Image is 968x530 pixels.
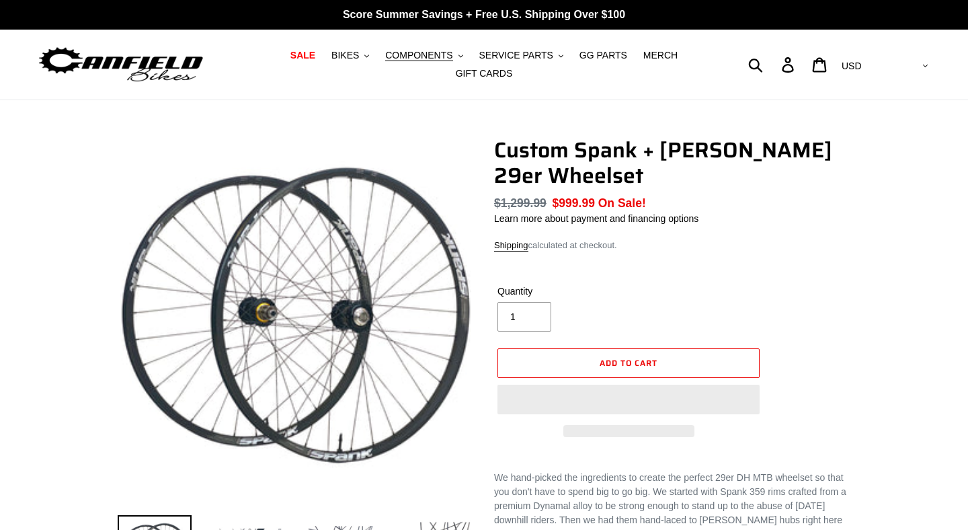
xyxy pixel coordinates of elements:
[494,213,698,224] a: Learn more about payment and financing options
[37,44,205,86] img: Canfield Bikes
[472,46,569,65] button: SERVICE PARTS
[494,196,547,210] s: $1,299.99
[637,46,684,65] a: MERCH
[331,50,359,61] span: BIKES
[579,50,627,61] span: GG PARTS
[598,194,646,212] span: On Sale!
[385,50,452,61] span: COMPONENTS
[378,46,469,65] button: COMPONENTS
[479,50,553,61] span: SERVICE PARTS
[494,240,528,252] a: Shipping
[494,137,850,189] h1: Custom Spank + [PERSON_NAME] 29er Wheelset
[600,356,657,369] span: Add to cart
[449,65,520,83] a: GIFT CARDS
[290,50,315,61] span: SALE
[494,239,850,252] div: calculated at checkout.
[456,68,513,79] span: GIFT CARDS
[497,348,760,378] button: Add to cart
[497,285,625,299] label: Quantity
[325,46,376,65] button: BIKES
[643,50,678,61] span: MERCH
[120,140,471,491] img: Custom Spank + Hadley DH 29er Wheelset
[284,46,322,65] a: SALE
[756,50,790,79] input: Search
[553,196,595,210] span: $999.99
[573,46,634,65] a: GG PARTS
